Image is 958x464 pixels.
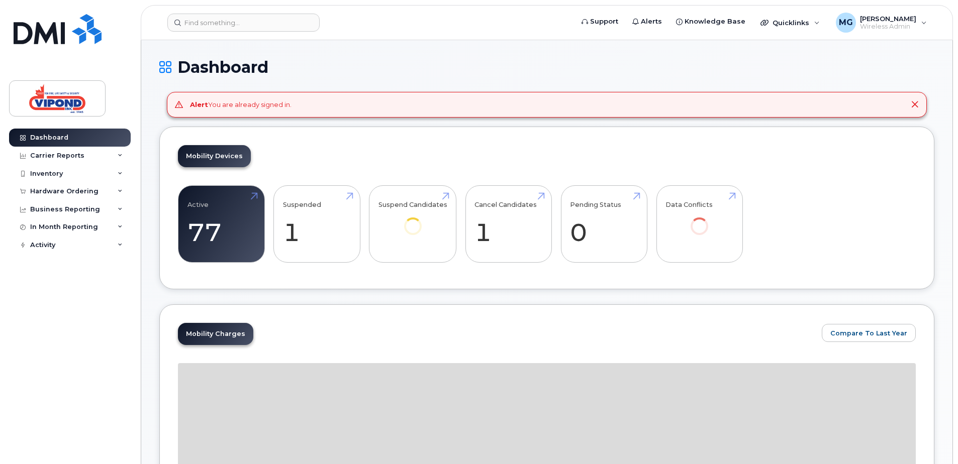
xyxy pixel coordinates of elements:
div: You are already signed in. [190,100,292,109]
strong: Alert [190,100,208,108]
a: Data Conflicts [665,191,733,249]
span: Compare To Last Year [830,328,907,338]
a: Mobility Devices [178,145,251,167]
a: Suspended 1 [283,191,351,257]
a: Pending Status 0 [570,191,638,257]
a: Mobility Charges [178,323,253,345]
a: Cancel Candidates 1 [474,191,542,257]
a: Suspend Candidates [378,191,447,249]
a: Active 77 [187,191,255,257]
h1: Dashboard [159,58,934,76]
button: Compare To Last Year [822,324,916,342]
